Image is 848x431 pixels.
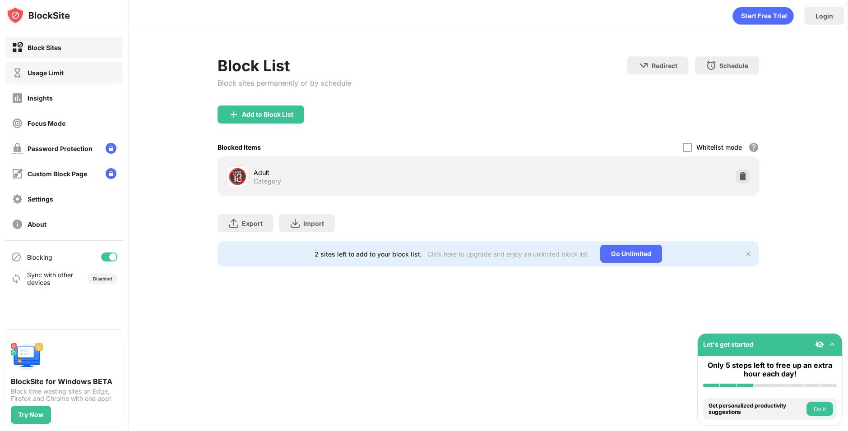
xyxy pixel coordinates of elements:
[828,340,837,349] img: omni-setup-toggle.svg
[696,143,742,151] div: Whitelist mode
[12,42,23,53] img: block-on.svg
[27,253,52,261] div: Blocking
[732,7,794,25] div: animation
[815,340,824,349] img: eye-not-visible.svg
[254,177,281,185] div: Category
[28,220,46,228] div: About
[11,252,22,262] img: blocking-icon.svg
[12,193,23,205] img: settings-off.svg
[254,168,488,177] div: Adult
[28,119,65,127] div: Focus Mode
[427,250,589,258] div: Click here to upgrade and enjoy an unlimited block list.
[703,361,837,378] div: Only 5 steps left to free up an extra hour each day!
[242,111,293,118] div: Add to Block List
[663,9,839,114] iframe: Sign in with Google Dialog
[18,411,44,418] div: Try Now
[11,341,43,373] img: push-desktop.svg
[12,67,23,78] img: time-usage-off.svg
[6,6,70,24] img: logo-blocksite.svg
[12,92,23,104] img: insights-off.svg
[228,167,247,186] div: 🔞
[12,219,23,230] img: about-off.svg
[709,403,804,416] div: Get personalized productivity suggestions
[11,377,117,386] div: BlockSite for Windows BETA
[11,388,117,402] div: Block time wasting sites on Edge, Firefox and Chrome with one app!
[28,195,53,203] div: Settings
[303,220,324,227] div: Import
[28,170,87,178] div: Custom Block Page
[12,143,23,154] img: password-protection-off.svg
[106,143,116,154] img: lock-menu.svg
[242,220,263,227] div: Export
[600,245,662,263] div: Go Unlimited
[218,78,351,87] div: Block sites permanently or by schedule
[28,44,61,51] div: Block Sites
[106,168,116,179] img: lock-menu.svg
[11,273,22,284] img: sync-icon.svg
[652,62,677,69] div: Redirect
[28,69,64,77] div: Usage Limit
[703,340,753,348] div: Let's get started
[12,168,23,179] img: customize-block-page-off.svg
[28,94,53,102] div: Insights
[745,250,752,257] img: x-button.svg
[315,250,422,258] div: 2 sites left to add to your block list.
[12,118,23,129] img: focus-off.svg
[218,56,351,75] div: Block List
[27,271,74,286] div: Sync with other devices
[93,276,112,281] div: Disabled
[218,143,261,151] div: Blocked Items
[806,402,833,416] button: Do it
[28,145,93,152] div: Password Protection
